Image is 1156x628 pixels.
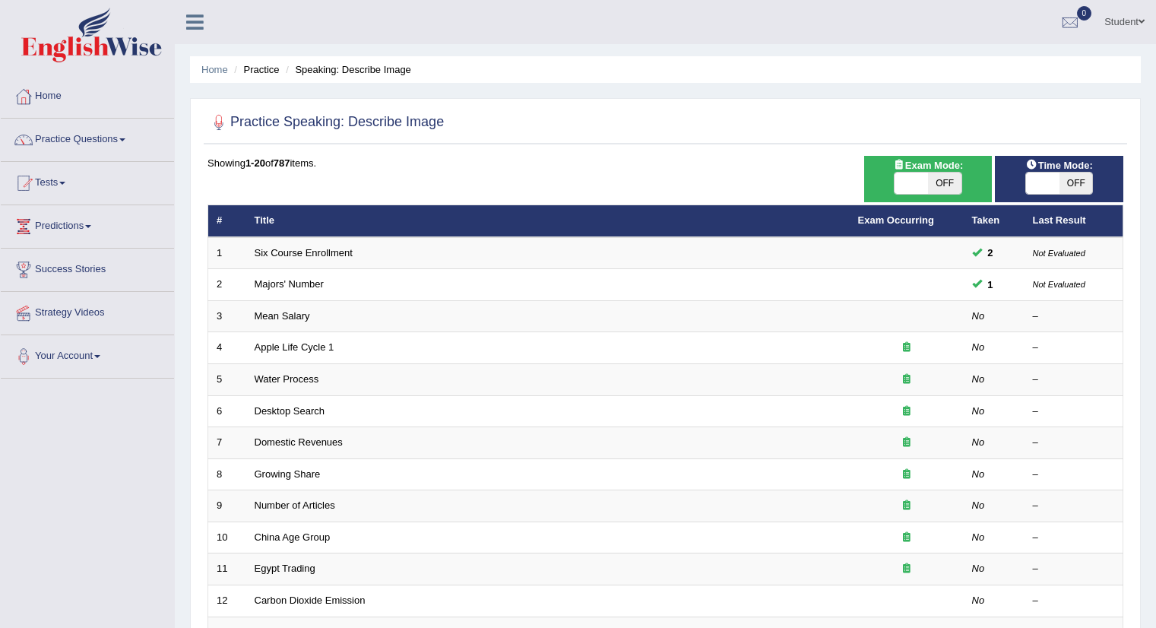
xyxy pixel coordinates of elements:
[1033,594,1115,608] div: –
[208,237,246,269] td: 1
[858,562,955,576] div: Exam occurring question
[208,205,246,237] th: #
[255,341,334,353] a: Apple Life Cycle 1
[1,119,174,157] a: Practice Questions
[208,585,246,617] td: 12
[255,468,321,480] a: Growing Share
[887,157,969,173] span: Exam Mode:
[972,468,985,480] em: No
[1033,373,1115,387] div: –
[1033,499,1115,513] div: –
[858,468,955,482] div: Exam occurring question
[858,373,955,387] div: Exam occurring question
[858,404,955,419] div: Exam occurring question
[864,156,993,202] div: Show exams occurring in exams
[1033,468,1115,482] div: –
[255,500,335,511] a: Number of Articles
[982,277,999,293] span: You can still take this question
[1033,531,1115,545] div: –
[230,62,279,77] li: Practice
[255,531,331,543] a: China Age Group
[255,595,366,606] a: Carbon Dioxide Emission
[1,75,174,113] a: Home
[208,269,246,301] td: 2
[208,427,246,459] td: 7
[982,245,999,261] span: You can still take this question
[972,595,985,606] em: No
[208,300,246,332] td: 3
[274,157,290,169] b: 787
[201,64,228,75] a: Home
[1059,173,1093,194] span: OFF
[1033,249,1085,258] small: Not Evaluated
[1,249,174,287] a: Success Stories
[255,436,343,448] a: Domestic Revenues
[208,395,246,427] td: 6
[972,341,985,353] em: No
[245,157,265,169] b: 1-20
[972,373,985,385] em: No
[972,310,985,322] em: No
[1033,562,1115,576] div: –
[255,405,325,417] a: Desktop Search
[207,156,1123,170] div: Showing of items.
[972,436,985,448] em: No
[1033,341,1115,355] div: –
[207,111,444,134] h2: Practice Speaking: Describe Image
[964,205,1025,237] th: Taken
[282,62,411,77] li: Speaking: Describe Image
[208,522,246,553] td: 10
[255,373,319,385] a: Water Process
[972,531,985,543] em: No
[1025,205,1123,237] th: Last Result
[208,458,246,490] td: 8
[972,563,985,574] em: No
[208,332,246,364] td: 4
[928,173,961,194] span: OFF
[1033,404,1115,419] div: –
[858,531,955,545] div: Exam occurring question
[208,553,246,585] td: 11
[255,563,315,574] a: Egypt Trading
[972,500,985,511] em: No
[1,162,174,200] a: Tests
[255,247,353,258] a: Six Course Enrollment
[1,292,174,330] a: Strategy Videos
[1020,157,1099,173] span: Time Mode:
[208,364,246,396] td: 5
[255,278,324,290] a: Majors' Number
[858,499,955,513] div: Exam occurring question
[858,341,955,355] div: Exam occurring question
[1,335,174,373] a: Your Account
[1,205,174,243] a: Predictions
[972,405,985,417] em: No
[858,436,955,450] div: Exam occurring question
[1033,436,1115,450] div: –
[1077,6,1092,21] span: 0
[1033,280,1085,289] small: Not Evaluated
[1033,309,1115,324] div: –
[246,205,850,237] th: Title
[255,310,310,322] a: Mean Salary
[858,214,934,226] a: Exam Occurring
[208,490,246,522] td: 9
